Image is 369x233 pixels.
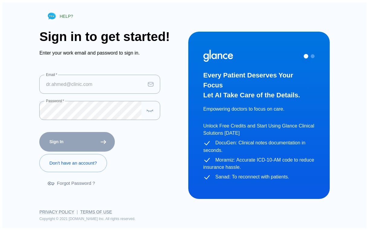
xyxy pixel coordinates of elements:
[203,139,315,154] p: DocuGen: Clinical notes documentation in seconds.
[203,156,315,171] p: Moramiz: Accurate ICD-10-AM code to reduce insurance hassle.
[203,122,315,137] p: Unlock Free Credits and Start Using Glance Clinical Solutions [DATE]
[39,217,135,221] span: Copyright © 2021 [DOMAIN_NAME] Inc. All rights reserved.
[39,175,105,192] a: Forgot Password ?
[203,173,315,181] p: Sanad: To reconnect with patients.
[80,209,112,214] a: Terms of Use
[39,154,107,172] a: Don't have an account?
[39,209,74,214] a: Privacy Policy
[77,209,78,214] span: |
[39,49,181,57] p: Enter your work email and password to sign in.
[39,29,181,44] h1: Sign in to get started!
[47,11,57,21] img: Chat Support
[39,8,80,24] a: HELP?
[39,75,145,94] input: dr.ahmed@clinic.com
[203,105,315,113] p: Empowering doctors to focus on care.
[203,70,315,100] h3: Every Patient Deserves Your Focus Let AI Take Care of the Details.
